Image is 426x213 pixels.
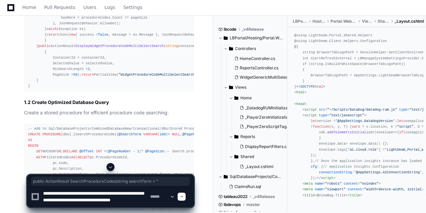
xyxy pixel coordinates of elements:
span: ReportsController.cs [240,65,278,71]
span: return [46,33,59,37]
span: envelope [377,130,393,134]
span: script [304,113,317,117]
span: v, y, T [331,125,346,129]
p: Create a stored procedure for efficient procedure code searching: [24,109,194,117]
span: 'ai.cloud.role' [348,148,379,152]
span: data [368,142,377,146]
span: 50 [73,73,77,77]
span: catch [46,27,57,31]
span: Views [235,85,246,90]
span: "~/Scripts/DataDog/datadog-rum.js" [327,108,397,112]
span: INT [96,149,102,153]
span: -- Search procedure codes with pagination [166,149,250,153]
span: @PageNumber [108,149,131,153]
span: tags [338,148,346,152]
svg: Directory [234,153,238,161]
button: _Layout.cshtml [237,162,289,171]
span: ON [57,149,61,153]
span: string [166,44,178,48]
button: HomeController.cs [232,54,289,63]
span: @Offset [79,149,94,153]
span: _Layout.cshtml [395,19,424,24]
button: WidgetGenericMultiSelectSearchAheadController.cs [232,73,289,82]
span: WITH [36,155,45,159]
span: <!DOCTYPE > [296,85,325,89]
span: LBPortal [293,19,307,24]
span: CREATE [28,132,40,136]
span: PROCEDURE [42,132,61,136]
span: "text/javascript" [329,113,364,117]
button: _DatadogRUMInitialization.cshtml [237,103,294,113]
span: 1 [137,149,139,153]
span: Settings [123,5,142,9]
span: type [399,108,408,112]
span: @PageSize [145,149,164,153]
span: Views [362,19,372,24]
span: html [296,90,305,94]
button: Controllers [224,43,288,54]
span: "WidgetProcedureCodeMultiSelectSearch" [119,73,197,77]
span: type [319,113,327,117]
span: - [133,149,135,153]
span: = [104,149,106,153]
svg: Directory [234,133,238,141]
span: addTelemetryInitializer [327,130,375,134]
span: Controllers [235,46,256,51]
span: data [338,142,346,146]
span: let [311,119,317,123]
svg: Directory [229,83,233,91]
span: return [81,73,94,77]
span: location [370,125,387,129]
svg: Directory [229,45,233,53]
span: VARCHAR [143,132,158,136]
span: containerId, selectedValue = [166,44,254,48]
span: function [313,125,329,129]
span: DECLARE [63,149,77,153]
span: ActionResult ( ) [38,44,256,48]
button: _PlayerZeroScriptTag.cshtml [237,122,294,131]
span: var [352,125,358,129]
span: head [296,102,305,106]
span: WidgetGenericMultiSelectSearchAheadController.cs [240,75,339,80]
span: '@AppSettings.DataDogVersion' [336,119,395,123]
button: Shared [229,151,293,162]
span: Shared [378,19,389,24]
span: => [377,130,397,134]
button: Reports [229,131,293,142]
span: -- Add to Sql/DatabaseProjects/CombinedDatabaseNew/transactional/dbo/Stored Procedures/ [28,127,207,131]
svg: Directory [234,94,238,102]
span: "script" [397,125,413,129]
button: LBPortal/Hosting/Portal.WebNew [218,33,282,43]
span: Home [22,5,36,9]
span: AS [71,155,75,159]
span: Portal.WebNew [331,19,357,24]
span: @SearchTerm [119,132,141,136]
span: 2 [88,67,90,71]
span: Home [240,95,252,101]
span: public [38,44,51,48]
span: Hosting [312,19,326,24]
span: Reports [240,134,255,139]
span: BEGIN [28,144,38,148]
span: < = > [302,113,366,117]
span: Logs [104,5,115,9]
span: Pull Requests [44,5,75,9]
span: lbcode [224,27,236,32]
button: Views [224,82,288,93]
span: _DatadogRUMInitialization.cshtml [245,105,308,111]
span: Users [83,5,96,9]
span: _PlayerZeroInitialization.cshtml [245,115,304,120]
span: _PlayerZeroScriptTag.cshtml [245,124,300,129]
span: SET [36,149,42,153]
button: _PlayerZeroInitialization.cshtml [237,113,294,122]
span: AS [28,138,32,142]
span: = [168,132,170,136]
span: html [315,85,323,89]
span: @PageNumber [182,132,205,136]
span: LBPortal/Hosting/Portal.WebNew [230,35,282,41]
span: NULL [172,132,180,136]
button: Home [229,93,293,103]
span: let [397,119,403,123]
span: public ActionResult SearchProcedureCodes(string searchTerm = " [33,179,188,184]
span: DisplayReportFilters.cshtml [245,144,297,149]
